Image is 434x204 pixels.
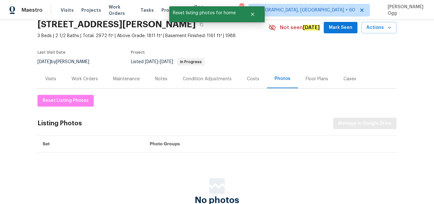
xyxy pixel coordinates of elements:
div: Floor Plans [306,76,328,82]
div: Cases [343,76,356,82]
div: 657 [239,4,244,10]
span: 3 Beds | 2 1/2 Baths | Total: 2972 ft² | Above Grade: 1811 ft² | Basement Finished: 1161 ft² | 1988 [37,33,268,39]
span: Reset listing photos for home [169,6,242,20]
span: Manage in Google Drive [338,120,391,128]
span: Not seen [280,24,320,31]
span: Last Visit Date [37,50,65,54]
div: Costs [247,76,259,82]
span: Project [131,50,145,54]
span: No photos [195,197,239,203]
div: Visits [45,76,56,82]
span: - [145,60,173,64]
th: Set [37,136,145,153]
div: by [PERSON_NAME] [37,58,97,66]
button: Reset Listing Photos [37,95,94,107]
span: Visits [61,7,74,13]
button: Copy Address [196,19,207,30]
span: Work Orders [109,4,133,16]
div: Photos [275,76,290,82]
button: Actions [361,22,397,34]
span: Projects [81,7,101,13]
button: Close [242,8,263,21]
th: Photo Groups [145,136,397,153]
span: Maestro [22,7,43,13]
span: Actions [366,24,391,32]
span: Properties [161,7,186,13]
span: Geo Assignments [194,4,228,16]
button: Manage in Google Drive [333,118,397,129]
span: Listed [131,60,205,64]
span: [DATE] [37,60,51,64]
span: Mark Seen [329,24,352,32]
div: Listing Photos [37,120,82,127]
span: [GEOGRAPHIC_DATA], [GEOGRAPHIC_DATA] + 60 [254,7,355,13]
div: Work Orders [71,76,98,82]
div: Maintenance [113,76,140,82]
span: In Progress [178,60,204,64]
span: Tasks [140,8,154,12]
div: Condition Adjustments [183,76,232,82]
span: [DATE] [160,60,173,64]
em: [DATE] [303,25,320,30]
div: Notes [155,76,167,82]
span: Reset Listing Photos [43,97,89,105]
h2: [STREET_ADDRESS][PERSON_NAME] [37,21,196,28]
button: Mark Seen [324,22,357,34]
span: [DATE] [145,60,158,64]
span: [PERSON_NAME] Ggg [385,4,424,16]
